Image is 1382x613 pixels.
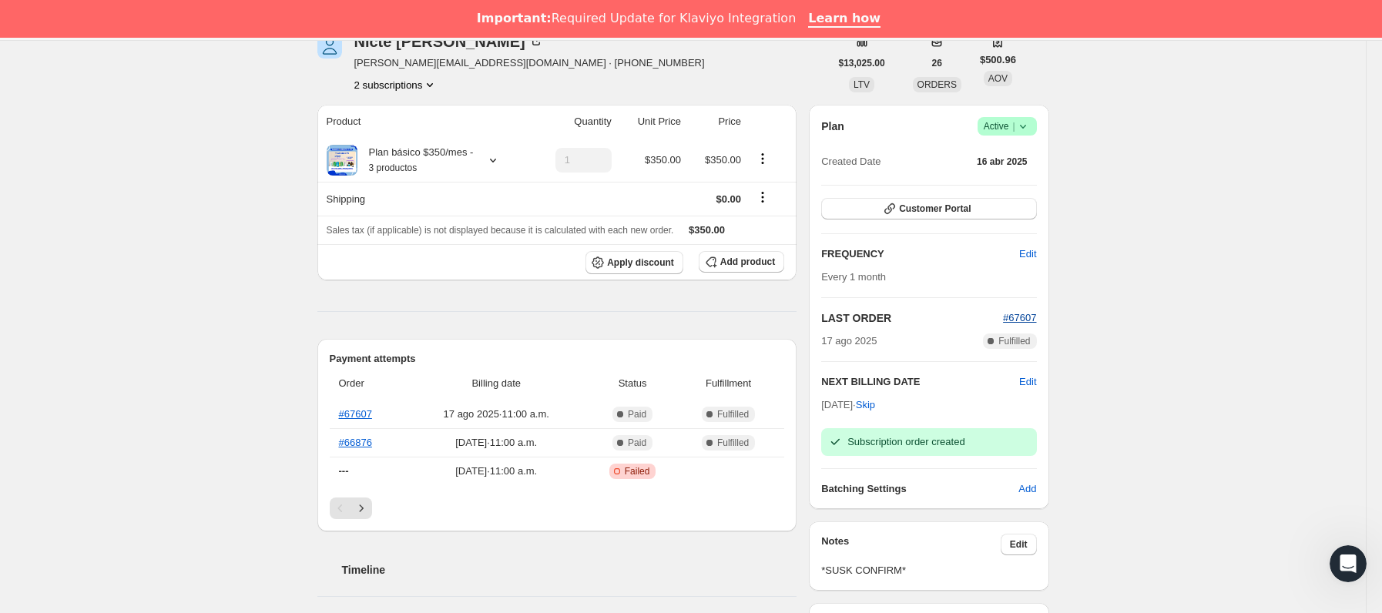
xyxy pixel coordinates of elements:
button: Add [1009,477,1045,501]
img: product img [327,145,357,176]
button: Product actions [750,150,775,167]
span: Fulfilled [998,335,1030,347]
span: $0.00 [716,193,741,205]
span: Subscription order created [847,436,964,447]
span: Customer Portal [899,203,971,215]
th: Quantity [529,105,616,139]
span: Edit [1010,538,1028,551]
span: Paid [628,408,646,420]
button: Skip [847,393,884,417]
span: Fulfillment [682,376,775,391]
div: Required Update for Klaviyo Integration [477,11,796,26]
button: Product actions [354,77,438,92]
div: Plan básico $350/mes - [357,145,474,176]
a: #67607 [339,408,372,420]
span: Fulfilled [717,437,749,449]
nav: Paginación [330,497,785,519]
th: Price [686,105,746,139]
button: Edit [1001,534,1037,555]
th: Product [317,105,530,139]
span: $13,025.00 [839,57,885,69]
button: #67607 [1003,310,1036,326]
span: Edit [1019,246,1036,262]
span: Created Date [821,154,881,169]
span: [DATE] · [821,399,875,410]
span: Add product [720,256,775,268]
h3: Notes [821,534,1001,555]
span: Sales tax (if applicable) is not displayed because it is calculated with each new order. [327,225,674,236]
b: Important: [477,11,552,25]
button: Edit [1019,374,1036,390]
span: [DATE] · 11:00 a.m. [409,435,583,451]
span: | [1012,120,1015,132]
span: 17 ago 2025 · 11:00 a.m. [409,407,583,422]
span: *SUSK CONFIRM* [821,563,1036,578]
span: Fulfilled [717,408,749,420]
span: [PERSON_NAME][EMAIL_ADDRESS][DOMAIN_NAME] · [PHONE_NUMBER] [354,55,705,71]
span: Failed [625,465,650,477]
span: 16 abr 2025 [977,156,1027,168]
span: $350.00 [705,154,741,166]
button: Shipping actions [750,189,775,206]
button: $13,025.00 [830,52,894,74]
th: Order [330,367,405,400]
span: 26 [932,57,942,69]
button: Siguiente [351,497,372,519]
span: Status [592,376,673,391]
h2: Timeline [342,562,797,578]
span: $500.96 [980,52,1016,68]
a: #67607 [1003,312,1036,323]
span: [DATE] · 11:00 a.m. [409,464,583,479]
span: Apply discount [607,256,674,269]
span: Paid [628,437,646,449]
small: 3 productos [369,162,418,173]
th: Shipping [317,182,530,216]
span: Every 1 month [821,271,886,283]
span: $350.00 [645,154,681,166]
button: Customer Portal [821,198,1036,219]
div: Nicte [PERSON_NAME] [354,34,544,49]
button: Apply discount [585,251,683,274]
span: Skip [856,397,875,413]
button: 26 [923,52,951,74]
span: --- [339,465,349,477]
h2: FREQUENCY [821,246,1019,262]
span: Billing date [409,376,583,391]
h2: Plan [821,119,844,134]
h2: NEXT BILLING DATE [821,374,1019,390]
span: 17 ago 2025 [821,333,877,349]
a: #66876 [339,437,372,448]
iframe: Intercom live chat [1330,545,1367,582]
span: Add [1018,481,1036,497]
span: AOV [988,73,1008,84]
button: Edit [1010,242,1045,266]
span: ORDERS [917,79,957,90]
th: Unit Price [616,105,686,139]
a: Learn how [808,11,881,28]
h2: Payment attempts [330,351,785,367]
span: Nicte villalba [317,34,342,59]
span: $350.00 [689,224,725,236]
span: LTV [854,79,870,90]
button: Add product [699,251,784,273]
h6: Batching Settings [821,481,1018,497]
h2: LAST ORDER [821,310,1003,326]
span: Active [984,119,1031,134]
button: 16 abr 2025 [968,151,1036,173]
